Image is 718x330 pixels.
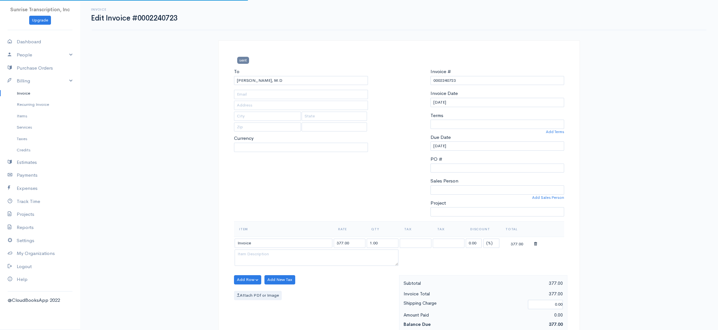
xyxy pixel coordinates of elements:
[234,112,301,121] input: City
[430,177,458,185] label: Sales Person
[501,239,533,247] div: 377.00
[234,221,333,237] th: Item
[234,68,239,75] label: To
[500,221,533,237] th: Total
[546,129,564,135] a: Add Terms
[430,141,564,151] input: dd-mm-yyyy
[234,123,301,132] input: Zip
[237,57,249,63] span: sent
[10,6,70,13] span: Sunrise Transcription, Inc
[8,297,72,304] div: @CloudBooksApp 2022
[483,279,566,287] div: 377.00
[430,134,451,141] label: Due Date
[302,112,367,121] input: State
[234,76,368,85] input: Client Name
[430,199,446,207] label: Project
[483,311,566,319] div: 0.00
[234,135,254,142] label: Currency
[532,195,564,200] a: Add Sales Person
[430,90,458,97] label: Invoice Date
[404,321,431,327] strong: Balance Due
[400,290,483,298] div: Invoice Total
[91,14,178,22] h1: Edit Invoice #0002240723
[234,101,368,110] input: Address
[234,291,282,300] label: Attach PDf or Image
[29,16,51,25] a: Upgrade
[400,279,483,287] div: Subtotal
[235,239,332,248] input: Item Name
[366,221,399,237] th: Qty
[430,68,451,75] label: Invoice #
[234,90,368,99] input: Email
[483,290,566,298] div: 377.00
[549,321,563,327] span: 377.00
[234,275,261,284] button: Add Row
[399,221,432,237] th: Tax
[91,8,178,11] h6: Invoice
[430,156,442,163] label: PO #
[333,221,366,237] th: Rate
[400,311,483,319] div: Amount Paid
[430,112,443,119] label: Terms
[465,221,500,237] th: Discount
[400,299,525,310] div: Shipping Charge
[430,98,564,107] input: dd-mm-yyyy
[264,275,295,284] button: Add New Tax
[432,221,465,237] th: Tax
